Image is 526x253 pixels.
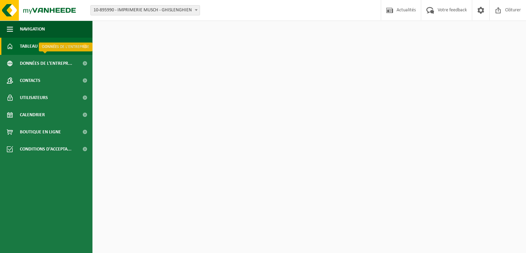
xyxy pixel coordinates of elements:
span: Boutique en ligne [20,123,61,141]
span: Utilisateurs [20,89,48,106]
span: Calendrier [20,106,45,123]
span: Contacts [20,72,40,89]
span: Données de l'entrepr... [20,55,72,72]
span: Conditions d'accepta... [20,141,72,158]
span: Navigation [20,21,45,38]
span: 10-895990 - IMPRIMERIE MUSCH - GHISLENGHIEN [90,5,200,15]
span: Tableau de bord [20,38,57,55]
span: 10-895990 - IMPRIMERIE MUSCH - GHISLENGHIEN [91,5,200,15]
